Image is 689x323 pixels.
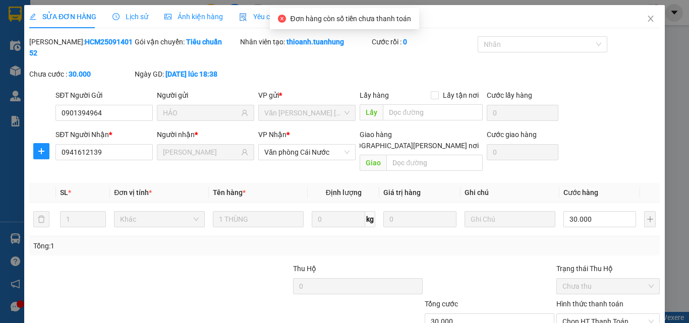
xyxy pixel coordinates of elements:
span: SL [60,188,68,197]
label: Cước lấy hàng [486,91,532,99]
span: Lấy tận nơi [438,90,482,101]
span: plus [34,147,49,155]
span: close-circle [278,15,286,23]
span: Định lượng [325,188,361,197]
b: HCM2509140152 [29,38,133,57]
input: Ghi Chú [465,211,555,227]
span: VP Nhận [258,131,286,139]
input: Tên người gửi [163,107,239,118]
div: Chưa cước : [29,69,133,80]
label: Cước giao hàng [486,131,536,139]
input: Cước giao hàng [486,144,558,160]
button: plus [33,143,49,159]
b: thioanh.tuanhung [286,38,344,46]
span: Giá trị hàng [383,188,421,197]
div: Ngày GD: [135,69,238,80]
img: icon [239,13,247,21]
span: edit [29,13,36,20]
div: SĐT Người Nhận [55,129,153,140]
div: Nhân viên tạo: [240,36,370,47]
span: Lịch sử [112,13,148,21]
div: Cước rồi : [372,36,475,47]
div: Người nhận [157,129,254,140]
input: Dọc đường [386,155,482,171]
span: picture [164,13,171,20]
span: Đơn vị tính [114,188,152,197]
div: [PERSON_NAME]: [29,36,133,58]
button: delete [33,211,49,227]
b: 30.000 [69,70,91,78]
input: Cước lấy hàng [486,105,558,121]
span: Cước hàng [563,188,598,197]
span: Tổng cước [425,300,458,308]
div: Gói vận chuyển: [135,36,238,47]
b: 0 [403,38,407,46]
input: 0 [383,211,456,227]
div: SĐT Người Gửi [55,90,153,101]
span: Đơn hàng còn số tiền chưa thanh toán [290,15,411,23]
b: [DATE] lúc 18:38 [165,70,217,78]
span: SỬA ĐƠN HÀNG [29,13,96,21]
input: Dọc đường [383,104,482,120]
div: Tổng: 1 [33,240,267,251]
span: Lấy [360,104,383,120]
span: user [241,149,248,156]
div: Người gửi [157,90,254,101]
span: Khác [120,212,199,227]
span: Yêu cầu xuất hóa đơn điện tử [239,13,346,21]
span: Chưa thu [562,279,654,294]
span: close [647,15,655,23]
span: Văn phòng Cái Nước [264,145,350,160]
span: Ảnh kiện hàng [164,13,223,21]
span: Lấy hàng [360,91,389,99]
span: Tên hàng [213,188,246,197]
button: plus [644,211,656,227]
th: Ghi chú [461,183,559,203]
span: Văn phòng Hồ Chí Minh [264,105,350,120]
button: Close [637,5,665,33]
span: Giao hàng [360,131,392,139]
span: Thu Hộ [293,265,316,273]
span: user [241,109,248,116]
span: Giao [360,155,386,171]
span: [GEOGRAPHIC_DATA][PERSON_NAME] nơi [340,140,482,151]
input: VD: Bàn, Ghế [213,211,304,227]
div: Trạng thái Thu Hộ [556,263,660,274]
label: Hình thức thanh toán [556,300,623,308]
b: Tiêu chuẩn [186,38,222,46]
span: clock-circle [112,13,120,20]
input: Tên người nhận [163,147,239,158]
span: kg [365,211,375,227]
div: VP gửi [258,90,356,101]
